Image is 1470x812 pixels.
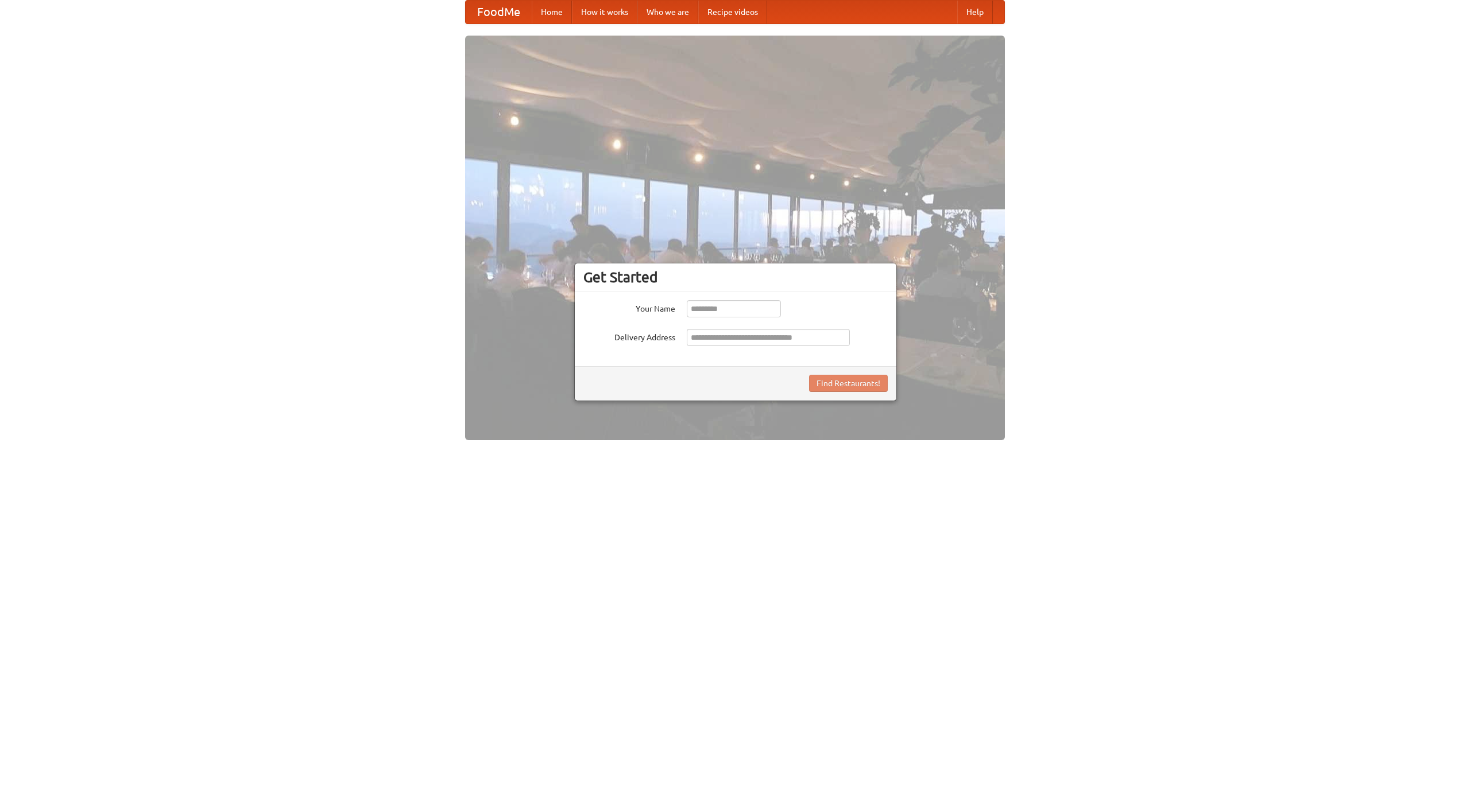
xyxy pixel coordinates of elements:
a: Who we are [637,1,698,24]
a: Help [957,1,993,24]
h3: Get Started [583,269,888,286]
a: Home [532,1,572,24]
a: Recipe videos [698,1,767,24]
a: FoodMe [466,1,532,24]
label: Your Name [583,300,675,314]
button: Find Restaurants! [809,375,888,392]
a: How it works [572,1,637,24]
label: Delivery Address [583,329,675,343]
